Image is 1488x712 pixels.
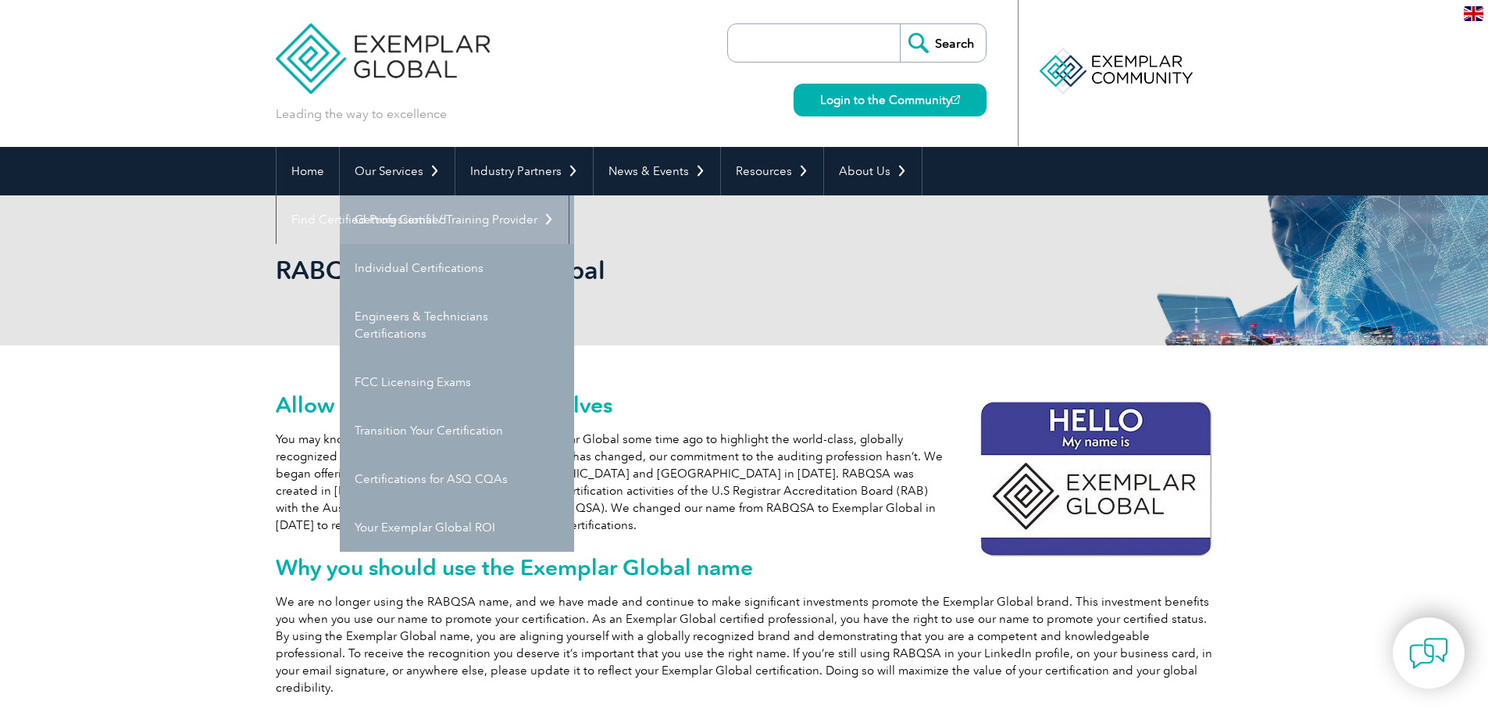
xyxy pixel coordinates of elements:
[340,292,574,358] a: Engineers & Technicians Certifications
[340,406,574,455] a: Transition Your Certification
[1409,634,1448,673] img: contact-chat.png
[594,147,720,195] a: News & Events
[794,84,987,116] a: Login to the Community
[340,244,574,292] a: Individual Certifications
[455,147,593,195] a: Industry Partners
[951,95,960,104] img: open_square.png
[900,24,986,62] input: Search
[340,455,574,503] a: Certifications for ASQ CQAs
[340,503,574,552] a: Your Exemplar Global ROI
[277,147,339,195] a: Home
[276,392,1213,417] h2: Allow us to reintroduce ourselves
[276,593,1213,696] p: We are no longer using the RABQSA name, and we have made and continue to make significant investm...
[1464,6,1483,21] img: en
[277,195,569,244] a: Find Certified Professional / Training Provider
[276,106,447,123] p: Leading the way to excellence
[340,358,574,406] a: FCC Licensing Exams
[276,258,932,283] h2: RABQSA is Exemplar Global
[340,147,455,195] a: Our Services
[276,431,1213,534] p: You may know us as RABQSA, but we became Exemplar Global some time ago to highlight the world-cla...
[824,147,922,195] a: About Us
[276,555,1213,580] h2: Why you should use the Exemplar Global name
[721,147,823,195] a: Resources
